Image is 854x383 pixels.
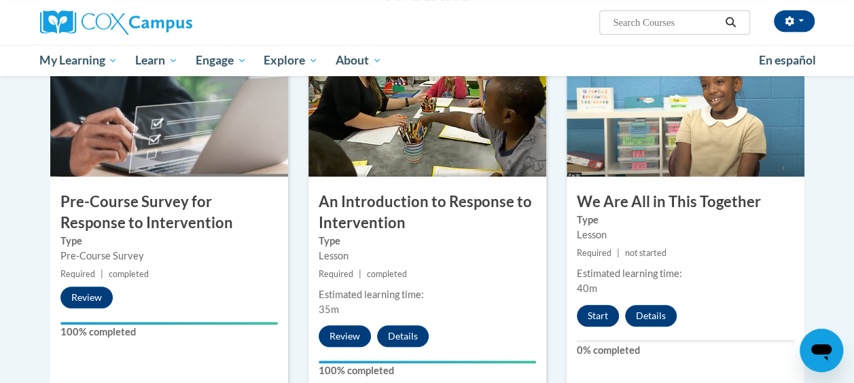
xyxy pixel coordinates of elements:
[750,46,825,75] a: En español
[327,45,391,76] a: About
[336,52,382,69] span: About
[625,305,677,327] button: Details
[577,213,794,227] label: Type
[359,269,361,279] span: |
[187,45,255,76] a: Engage
[759,53,816,67] span: En español
[264,52,318,69] span: Explore
[39,52,118,69] span: My Learning
[577,282,597,294] span: 40m
[50,191,288,234] h3: Pre-Course Survey for Response to Intervention
[30,45,825,76] div: Main menu
[101,269,103,279] span: |
[60,325,278,340] label: 100% completed
[567,191,804,213] h3: We Are All in This Together
[109,269,149,279] span: completed
[319,269,353,279] span: Required
[577,266,794,281] div: Estimated learning time:
[577,248,611,258] span: Required
[319,304,339,315] span: 35m
[60,234,278,249] label: Type
[567,41,804,177] img: Course Image
[319,363,536,378] label: 100% completed
[60,287,113,308] button: Review
[625,248,666,258] span: not started
[577,343,794,358] label: 0% completed
[577,227,794,242] div: Lesson
[319,325,371,347] button: Review
[377,325,429,347] button: Details
[40,10,285,35] a: Cox Campus
[577,305,619,327] button: Start
[31,45,127,76] a: My Learning
[60,269,95,279] span: Required
[720,14,741,31] button: Search
[367,269,407,279] span: completed
[611,14,720,31] input: Search Courses
[319,287,536,302] div: Estimated learning time:
[60,322,278,325] div: Your progress
[308,41,546,177] img: Course Image
[319,249,536,263] div: Lesson
[308,191,546,234] h3: An Introduction to Response to Intervention
[319,361,536,363] div: Your progress
[617,248,620,258] span: |
[196,52,247,69] span: Engage
[255,45,327,76] a: Explore
[40,10,192,35] img: Cox Campus
[50,41,288,177] img: Course Image
[800,329,843,372] iframe: Button to launch messaging window
[126,45,187,76] a: Learn
[135,52,178,69] span: Learn
[60,249,278,263] div: Pre-Course Survey
[319,234,536,249] label: Type
[774,10,815,32] button: Account Settings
